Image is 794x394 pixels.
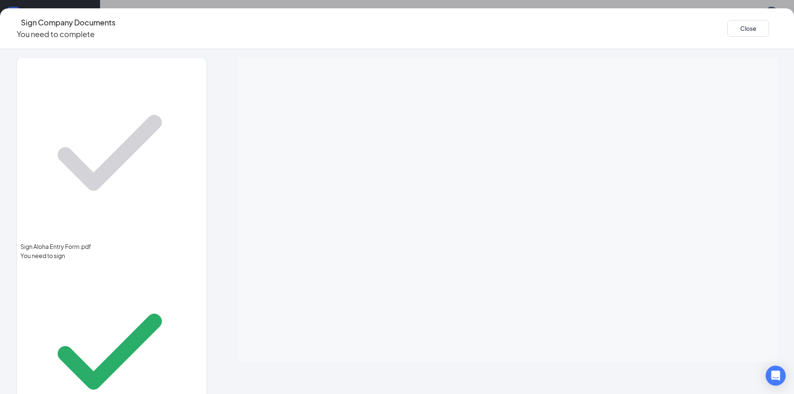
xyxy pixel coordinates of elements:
[766,366,786,386] div: Open Intercom Messenger
[21,17,115,28] h4: Sign Company Documents
[20,251,203,260] div: You need to sign
[20,63,199,242] svg: Checkmark
[20,242,203,251] span: Sign Aloha Entry Form.pdf
[17,28,115,40] p: You need to complete
[727,20,769,37] button: Close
